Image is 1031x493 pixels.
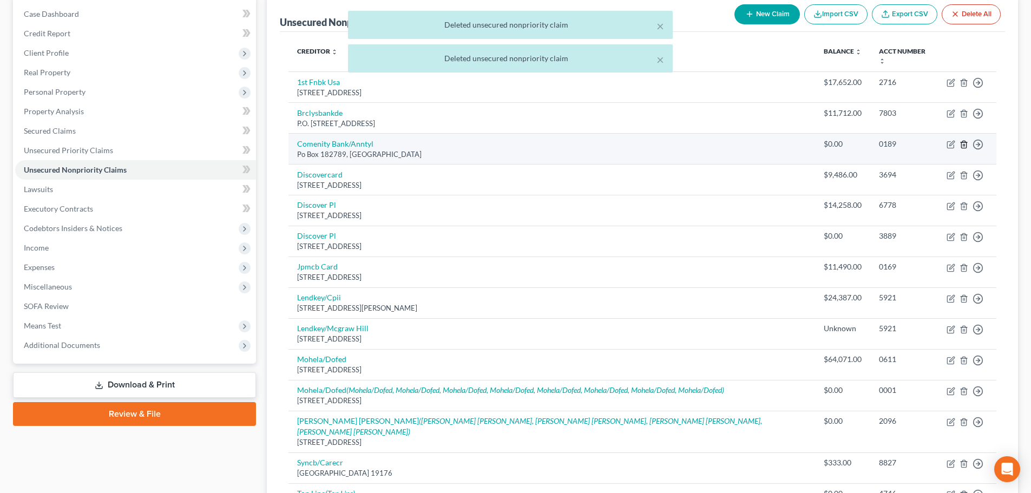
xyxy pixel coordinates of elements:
a: Syncb/Carecr [297,458,343,467]
div: 0189 [879,139,929,149]
div: [GEOGRAPHIC_DATA] 19176 [297,468,806,478]
div: $64,071.00 [824,354,862,365]
a: Discovercard [297,170,343,179]
a: Unsecured Priority Claims [15,141,256,160]
a: Property Analysis [15,102,256,121]
div: Deleted unsecured nonpriority claim [357,19,664,30]
a: Export CSV [872,4,937,24]
div: $11,712.00 [824,108,862,119]
a: Download & Print [13,372,256,398]
button: New Claim [734,4,800,24]
span: Additional Documents [24,340,100,350]
div: 5921 [879,323,929,334]
div: $14,258.00 [824,200,862,211]
a: Lendkey/Mcgraw Hill [297,324,369,333]
div: $24,387.00 [824,292,862,303]
div: $0.00 [824,385,862,396]
span: Income [24,243,49,252]
button: × [656,19,664,32]
div: 5921 [879,292,929,303]
a: Secured Claims [15,121,256,141]
div: [STREET_ADDRESS] [297,437,806,448]
i: ([PERSON_NAME] [PERSON_NAME], [PERSON_NAME] [PERSON_NAME], [PERSON_NAME] [PERSON_NAME], [PERSON_N... [297,416,762,436]
div: 8827 [879,457,929,468]
span: Property Analysis [24,107,84,116]
a: Review & File [13,402,256,426]
div: Unknown [824,323,862,334]
div: Open Intercom Messenger [994,456,1020,482]
div: Deleted unsecured nonpriority claim [357,53,664,64]
div: 0611 [879,354,929,365]
i: (Mohela/Dofed, Mohela/Dofed, Mohela/Dofed, Mohela/Dofed, Mohela/Dofed, Mohela/Dofed, Mohela/Dofed... [346,385,724,395]
div: [STREET_ADDRESS] [297,396,806,406]
div: $0.00 [824,139,862,149]
div: 3694 [879,169,929,180]
span: Means Test [24,321,61,330]
div: 0001 [879,385,929,396]
div: $17,652.00 [824,77,862,88]
span: Codebtors Insiders & Notices [24,224,122,233]
a: Mohela/Dofed(Mohela/Dofed, Mohela/Dofed, Mohela/Dofed, Mohela/Dofed, Mohela/Dofed, Mohela/Dofed, ... [297,385,724,395]
div: 3889 [879,231,929,241]
a: Lawsuits [15,180,256,199]
a: Lendkey/Cpii [297,293,341,302]
div: 7803 [879,108,929,119]
span: Unsecured Nonpriority Claims [24,165,127,174]
div: [STREET_ADDRESS][PERSON_NAME] [297,303,806,313]
a: Mohela/Dofed [297,354,346,364]
span: Unsecured Priority Claims [24,146,113,155]
div: $0.00 [824,416,862,426]
span: Executory Contracts [24,204,93,213]
span: Secured Claims [24,126,76,135]
div: $333.00 [824,457,862,468]
div: $9,486.00 [824,169,862,180]
a: SOFA Review [15,297,256,316]
div: Po Box 182789, [GEOGRAPHIC_DATA] [297,149,806,160]
span: SOFA Review [24,301,69,311]
div: [STREET_ADDRESS] [297,272,806,282]
span: Expenses [24,262,55,272]
a: Case Dashboard [15,4,256,24]
button: Delete All [942,4,1001,24]
a: 1st Fnbk Usa [297,77,340,87]
div: 2716 [879,77,929,88]
a: Executory Contracts [15,199,256,219]
a: Jpmcb Card [297,262,338,271]
div: 0169 [879,261,929,272]
div: $0.00 [824,231,862,241]
span: Case Dashboard [24,9,79,18]
a: Comenity Bank/Anntyl [297,139,373,148]
div: [STREET_ADDRESS] [297,241,806,252]
a: Discover Pl [297,231,336,240]
div: [STREET_ADDRESS] [297,334,806,344]
button: × [656,53,664,66]
a: Brclysbankde [297,108,343,117]
div: $11,490.00 [824,261,862,272]
button: Import CSV [804,4,868,24]
a: [PERSON_NAME] [PERSON_NAME]([PERSON_NAME] [PERSON_NAME], [PERSON_NAME] [PERSON_NAME], [PERSON_NAM... [297,416,762,436]
div: P.O. [STREET_ADDRESS] [297,119,806,129]
div: [STREET_ADDRESS] [297,88,806,98]
div: 2096 [879,416,929,426]
div: 6778 [879,200,929,211]
a: Unsecured Nonpriority Claims [15,160,256,180]
span: Lawsuits [24,185,53,194]
div: [STREET_ADDRESS] [297,180,806,190]
span: Personal Property [24,87,86,96]
a: Discover Pl [297,200,336,209]
span: Miscellaneous [24,282,72,291]
div: [STREET_ADDRESS] [297,211,806,221]
div: [STREET_ADDRESS] [297,365,806,375]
